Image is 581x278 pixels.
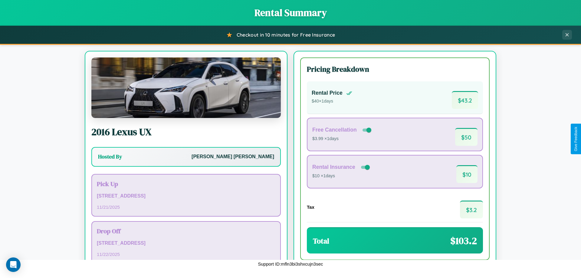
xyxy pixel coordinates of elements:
[97,239,275,248] p: [STREET_ADDRESS]
[312,135,373,143] p: $3.99 × 1 days
[97,179,275,188] h3: Pick Up
[460,201,483,218] span: $ 3.2
[6,6,575,19] h1: Rental Summary
[312,127,357,133] h4: Free Cancellation
[450,234,477,247] span: $ 103.2
[97,250,275,258] p: 11 / 22 / 2025
[312,172,371,180] p: $10 × 1 days
[312,164,355,170] h4: Rental Insurance
[192,152,274,161] p: [PERSON_NAME] [PERSON_NAME]
[258,260,323,268] p: Support ID: mfln3bi3shxcujn3sec
[307,204,314,210] h4: Tax
[97,203,275,211] p: 11 / 21 / 2025
[307,64,483,74] h3: Pricing Breakdown
[312,97,352,105] p: $ 40 × 1 days
[456,165,478,183] span: $ 10
[455,128,478,146] span: $ 50
[97,192,275,201] p: [STREET_ADDRESS]
[91,125,281,139] h2: 2016 Lexus UX
[312,90,343,96] h4: Rental Price
[6,257,21,272] div: Open Intercom Messenger
[97,227,275,235] h3: Drop Off
[452,91,478,109] span: $ 43.2
[237,32,335,38] span: Checkout in 10 minutes for Free Insurance
[98,153,122,160] h3: Hosted By
[574,127,578,151] div: Give Feedback
[91,57,281,118] img: Lexus UX
[313,236,329,246] h3: Total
